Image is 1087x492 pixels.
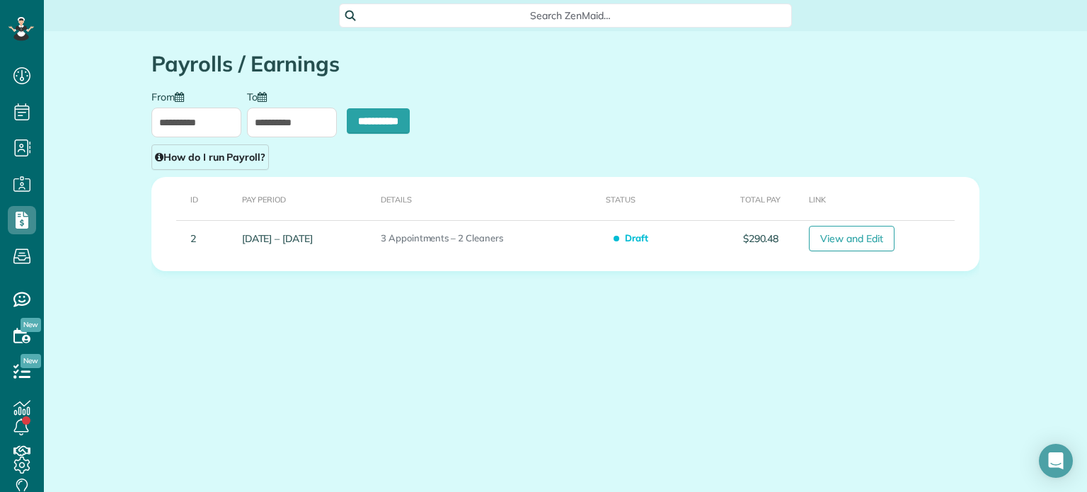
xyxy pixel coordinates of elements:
h1: Payrolls / Earnings [151,52,979,76]
td: 2 [151,220,236,257]
span: New [21,318,41,332]
th: ID [151,177,236,220]
a: View and Edit [809,226,895,251]
label: To [247,90,274,102]
th: Details [375,177,601,220]
span: Draft [616,226,654,250]
label: From [151,90,191,102]
td: 3 Appointments – 2 Cleaners [375,220,601,257]
span: New [21,354,41,368]
a: How do I run Payroll? [151,144,269,170]
div: Open Intercom Messenger [1039,444,1073,478]
th: Link [784,177,979,220]
th: Status [600,177,700,220]
th: Pay Period [236,177,375,220]
a: [DATE] – [DATE] [242,232,313,245]
th: Total Pay [700,177,784,220]
td: $290.48 [700,220,784,257]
